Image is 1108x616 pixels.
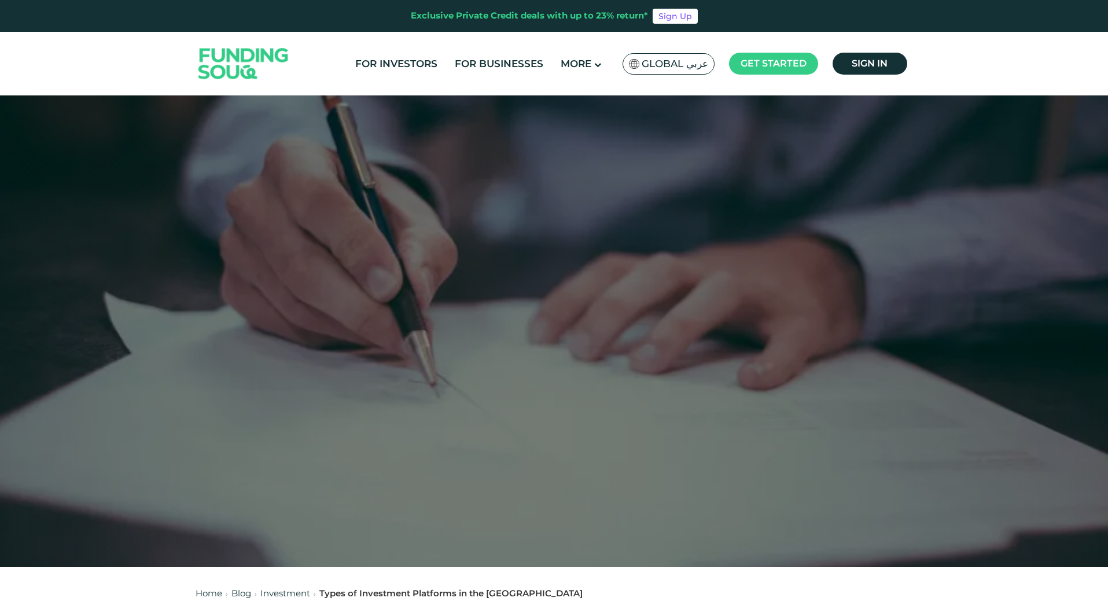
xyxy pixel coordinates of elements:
[642,57,708,71] span: Global عربي
[561,58,591,69] span: More
[411,9,648,23] div: Exclusive Private Credit deals with up to 23% return*
[741,58,807,69] span: Get started
[852,58,888,69] span: Sign in
[352,54,440,73] a: For Investors
[452,54,546,73] a: For Businesses
[187,35,300,93] img: Logo
[196,588,222,599] a: Home
[833,53,907,75] a: Sign in
[319,587,583,600] div: Types of Investment Platforms in the [GEOGRAPHIC_DATA]
[629,59,639,69] img: SA Flag
[231,588,251,599] a: Blog
[260,588,310,599] a: Investment
[653,9,698,24] a: Sign Up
